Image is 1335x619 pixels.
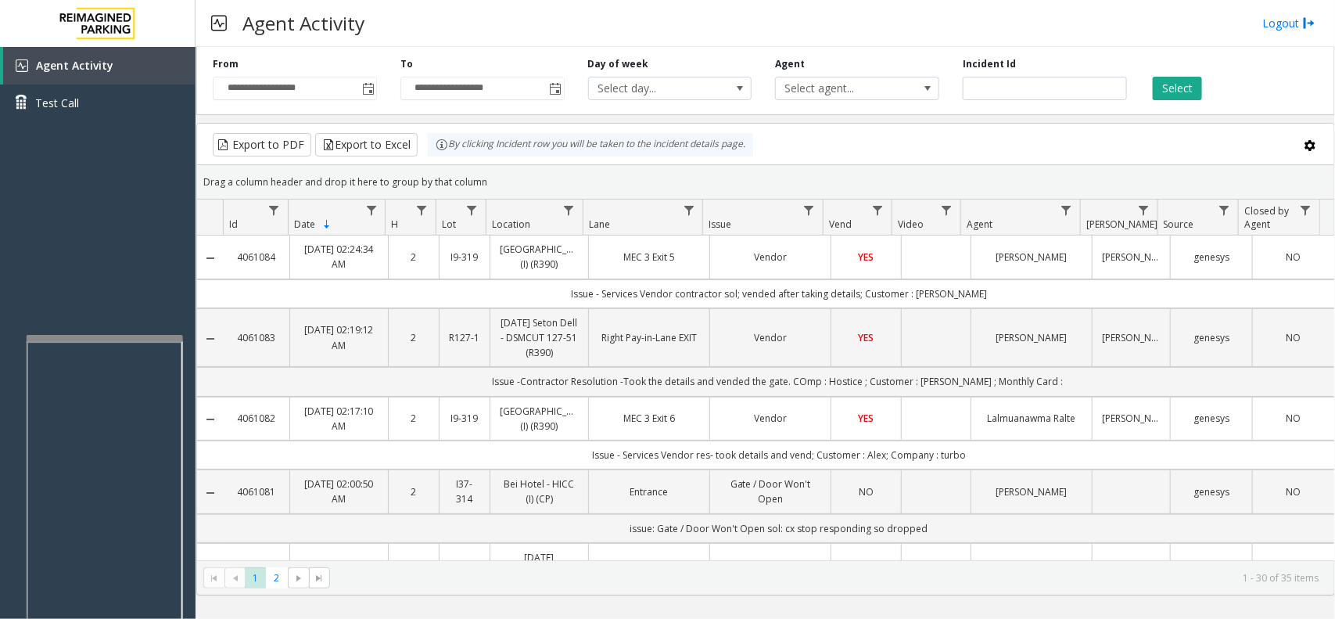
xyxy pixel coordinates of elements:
[1102,250,1161,265] a: [PERSON_NAME]
[16,59,28,72] img: 'icon'
[859,412,874,425] span: YES
[461,200,483,221] a: Lot Filter Menu
[598,484,700,499] a: Entrance
[598,411,700,426] a: MEC 3 Exit 6
[233,484,280,499] a: 4061081
[1286,331,1301,344] span: NO
[776,77,906,99] span: Select agent...
[859,485,874,498] span: NO
[1102,330,1161,345] a: [PERSON_NAME]
[264,200,285,221] a: Id Filter Menu
[392,218,399,231] span: H
[359,77,376,99] span: Toggle popup
[1262,330,1325,345] a: NO
[224,514,1334,543] td: issue: Gate / Door Won't Open sol: cx stop responding so dropped
[841,411,891,426] a: YES
[197,252,224,265] a: Collapse Details
[1086,218,1157,231] span: [PERSON_NAME]
[500,315,579,361] a: [DATE] Seton Dell - DSMCUT 127-51 (R390)
[36,58,113,73] span: Agent Activity
[841,250,891,265] a: YES
[492,218,530,231] span: Location
[300,322,379,352] a: [DATE] 02:19:12 AM
[442,218,456,231] span: Lot
[266,567,287,588] span: Page 2
[859,250,874,264] span: YES
[963,57,1016,71] label: Incident Id
[867,200,888,221] a: Vend Filter Menu
[598,330,700,345] a: Right Pay-in-Lane EXIT
[436,139,448,151] img: infoIcon.svg
[309,567,330,589] span: Go to the last page
[300,404,379,434] a: [DATE] 02:17:10 AM
[288,567,309,589] span: Go to the next page
[233,250,280,265] a: 4061084
[500,404,579,434] a: [GEOGRAPHIC_DATA] (I) (R390)
[798,200,820,221] a: Issue Filter Menu
[411,200,432,221] a: H Filter Menu
[898,218,924,231] span: Video
[294,218,315,231] span: Date
[224,367,1334,396] td: Issue -Contractor Resolution -Took the details and vended the gate. COmp : Hostice ; Customer : [...
[1056,200,1077,221] a: Agent Filter Menu
[598,557,700,587] a: [GEOGRAPHIC_DATA] Exit
[1180,330,1243,345] a: genesys
[936,200,957,221] a: Video Filter Menu
[300,477,379,506] a: [DATE] 02:00:50 AM
[720,330,821,345] a: Vendor
[588,57,649,71] label: Day of week
[500,477,579,506] a: Bei Hotel - HICC (I) (CP)
[300,557,379,587] a: [DATE] 01:36:38 AM
[449,411,480,426] a: I9-319
[224,441,1334,470] td: Issue - Services Vendor res- took details and vend; Customer : Alex; Company : turbo
[720,250,821,265] a: Vendor
[449,330,480,345] a: R127-1
[1262,484,1325,499] a: NO
[1286,485,1301,498] span: NO
[321,218,333,231] span: Sortable
[3,47,196,85] a: Agent Activity
[598,250,700,265] a: MEC 3 Exit 5
[197,168,1334,196] div: Drag a column header and drop it here to group by that column
[197,333,224,345] a: Collapse Details
[398,330,429,345] a: 2
[300,242,379,272] a: [DATE] 02:24:34 AM
[558,200,580,221] a: Location Filter Menu
[213,57,239,71] label: From
[197,487,224,499] a: Collapse Details
[841,330,891,345] a: YES
[233,330,280,345] a: 4061083
[229,218,238,231] span: Id
[398,411,429,426] a: 2
[245,567,266,588] span: Page 1
[589,77,719,99] span: Select day...
[1262,411,1325,426] a: NO
[197,413,224,426] a: Collapse Details
[1180,250,1243,265] a: genesys
[1164,218,1194,231] span: Source
[981,484,1082,499] a: [PERSON_NAME]
[720,477,821,506] a: Gate / Door Won't Open
[709,218,732,231] span: Issue
[449,477,480,506] a: I37-314
[197,200,1334,560] div: Data table
[1262,250,1325,265] a: NO
[829,218,852,231] span: Vend
[981,411,1082,426] a: Lalmuanawma Ralte
[500,242,579,272] a: [GEOGRAPHIC_DATA] (I) (R390)
[235,4,372,42] h3: Agent Activity
[315,133,418,157] button: Export to Excel
[233,411,280,426] a: 4061082
[1214,200,1235,221] a: Source Filter Menu
[500,550,579,596] a: [DATE] [GEOGRAPHIC_DATA] 127-54 (R390)
[981,250,1082,265] a: [PERSON_NAME]
[720,411,821,426] a: Vendor
[292,572,305,585] span: Go to the next page
[1180,411,1243,426] a: genesys
[361,200,382,221] a: Date Filter Menu
[841,484,891,499] a: NO
[1102,411,1161,426] a: [PERSON_NAME]
[1286,412,1301,425] span: NO
[1244,204,1289,231] span: Closed by Agent
[678,200,699,221] a: Lane Filter Menu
